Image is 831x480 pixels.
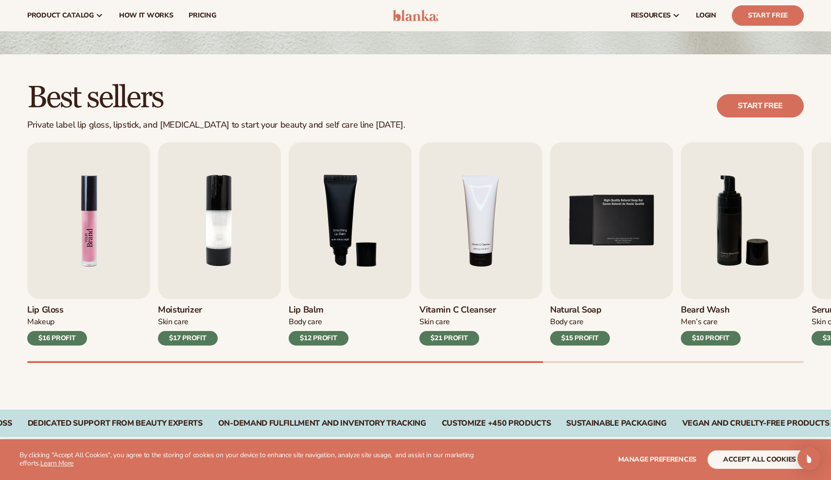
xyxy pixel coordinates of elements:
span: product catalog [27,12,94,19]
a: Start Free [732,5,804,26]
div: $21 PROFIT [419,331,479,346]
h3: Lip Balm [289,305,348,315]
div: On-Demand Fulfillment and Inventory Tracking [218,419,426,428]
h3: Natural Soap [550,305,610,315]
div: Body Care [289,317,348,327]
span: How It Works [119,12,173,19]
img: Shopify Image 2 [27,142,150,299]
h3: Beard Wash [681,305,741,315]
div: Skin Care [419,317,496,327]
div: VEGAN AND CRUELTY-FREE PRODUCTS [682,419,830,428]
button: Manage preferences [618,450,696,469]
a: 6 / 9 [681,142,804,346]
a: Start free [717,94,804,117]
h3: Vitamin C Cleanser [419,305,496,315]
div: $15 PROFIT [550,331,610,346]
h3: Moisturizer [158,305,218,315]
h3: Lip Gloss [27,305,87,315]
div: $12 PROFIT [289,331,348,346]
span: pricing [189,12,216,19]
div: Private label lip gloss, lipstick, and [MEDICAL_DATA] to start your beauty and self care line [DA... [27,120,405,131]
div: Skin Care [158,317,218,327]
div: $17 PROFIT [158,331,218,346]
img: logo [393,10,439,21]
div: SUSTAINABLE PACKAGING [566,419,666,428]
div: $16 PROFIT [27,331,87,346]
p: By clicking "Accept All Cookies", you agree to the storing of cookies on your device to enhance s... [19,451,490,468]
a: Learn More [40,459,73,468]
a: 4 / 9 [419,142,542,346]
div: Dedicated Support From Beauty Experts [28,419,203,428]
span: LOGIN [696,12,716,19]
a: 5 / 9 [550,142,673,346]
div: Men’s Care [681,317,741,327]
div: Body Care [550,317,610,327]
span: Manage preferences [618,455,696,464]
h2: Best sellers [27,82,405,114]
span: resources [631,12,671,19]
div: Makeup [27,317,87,327]
a: 2 / 9 [158,142,281,346]
button: accept all cookies [708,450,812,469]
a: 3 / 9 [289,142,412,346]
div: CUSTOMIZE +450 PRODUCTS [442,419,551,428]
div: $10 PROFIT [681,331,741,346]
a: 1 / 9 [27,142,150,346]
div: Open Intercom Messenger [797,447,821,470]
